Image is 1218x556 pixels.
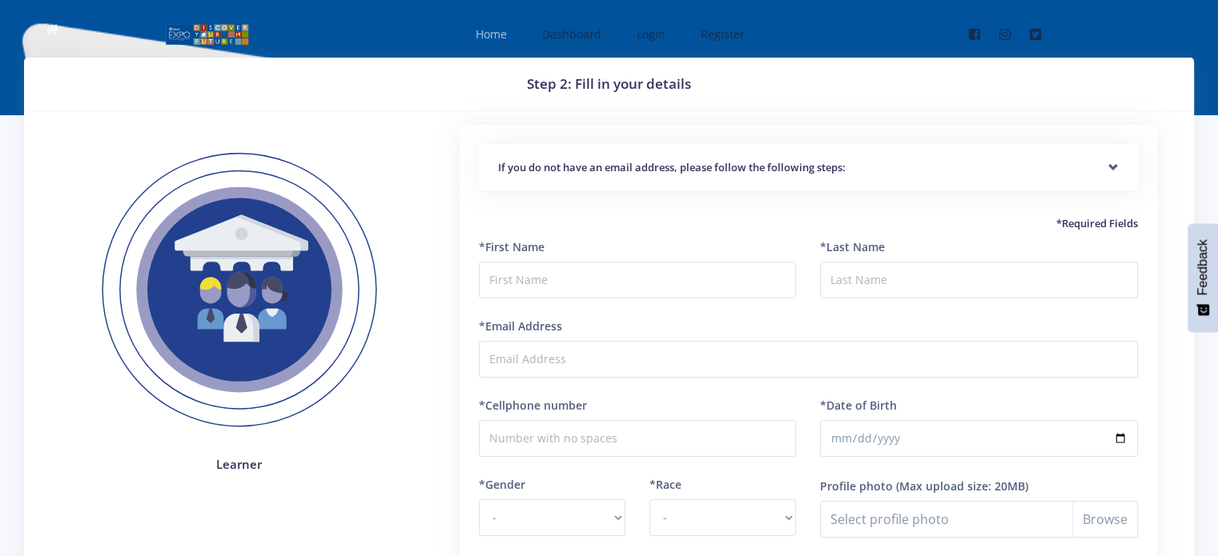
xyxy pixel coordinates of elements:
[479,341,1138,378] input: Email Address
[476,26,507,42] span: Home
[479,318,562,334] label: *Email Address
[1196,239,1210,295] span: Feedback
[43,74,1175,94] h3: Step 2: Fill in your details
[896,478,1028,494] label: (Max upload size: 20MB)
[479,420,797,457] input: Number with no spaces
[498,160,1119,176] h5: If you do not have an email address, please follow the following steps:
[1188,223,1218,332] button: Feedback - Show survey
[74,455,405,474] h4: Learner
[820,262,1138,298] input: Last Name
[542,26,601,42] span: Dashboard
[479,262,797,298] input: First Name
[649,476,681,493] label: *Race
[701,26,745,42] span: Register
[479,238,545,255] label: *First Name
[479,216,1138,232] h5: *Required Fields
[637,26,665,42] span: Login
[460,13,520,55] a: Home
[479,476,525,493] label: *Gender
[165,22,249,46] img: logo01.png
[479,397,587,414] label: *Cellphone number
[820,478,893,494] label: Profile photo
[820,238,885,255] label: *Last Name
[526,13,614,55] a: Dashboard
[820,397,897,414] label: *Date of Birth
[74,125,405,456] img: Learner
[621,13,678,55] a: Login
[685,13,758,55] a: Register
